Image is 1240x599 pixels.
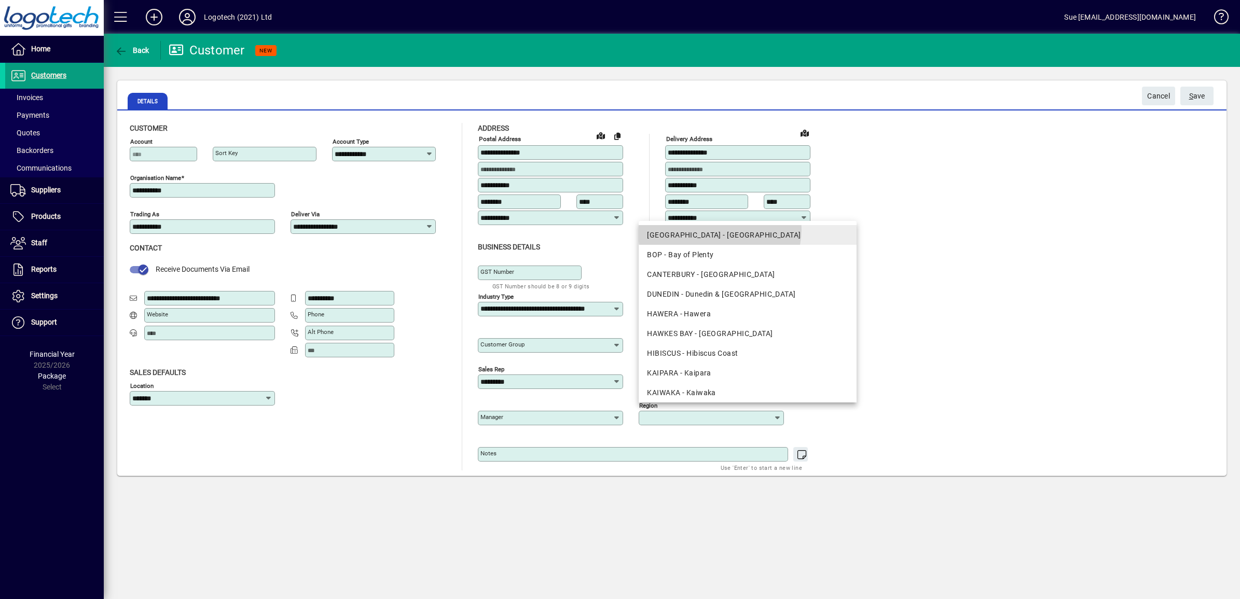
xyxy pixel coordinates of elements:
button: Profile [171,8,204,26]
button: Copy to Delivery address [609,128,626,144]
a: Backorders [5,142,104,159]
mat-option: DUNEDIN - Dunedin & Central Otago [639,284,857,304]
a: Quotes [5,124,104,142]
span: Staff [31,239,47,247]
mat-label: Notes [480,450,497,457]
div: BOP - Bay of Plenty [647,249,848,260]
mat-option: HAWERA - Hawera [639,304,857,324]
a: Invoices [5,89,104,106]
a: Communications [5,159,104,177]
mat-label: Location [130,382,154,389]
mat-label: Region [639,401,657,409]
mat-label: Alt Phone [308,328,334,336]
span: Sales defaults [130,368,186,377]
span: Home [31,45,50,53]
span: Contact [130,244,162,252]
span: Business details [478,243,540,251]
mat-option: HIBISCUS - Hibiscus Coast [639,343,857,363]
a: View on map [593,127,609,144]
span: Address [478,124,509,132]
span: S [1189,92,1193,100]
a: Products [5,204,104,230]
app-page-header-button: Back [104,41,161,60]
button: Save [1180,87,1214,105]
span: ave [1189,88,1205,105]
mat-label: Organisation name [130,174,181,182]
a: Reports [5,257,104,283]
div: KAIWAKA - Kaiwaka [647,387,848,398]
mat-option: KAIPARA - Kaipara [639,363,857,383]
span: Suppliers [31,186,61,194]
span: Package [38,372,66,380]
mat-option: CANTERBURY - Canterbury [639,264,857,284]
span: Invoices [10,93,43,102]
a: Home [5,36,104,62]
div: Customer [169,42,245,59]
mat-label: Account Type [333,138,369,145]
button: Add [137,8,171,26]
div: HAWERA - Hawera [647,309,848,319]
mat-option: KAIWAKA - Kaiwaka [639,383,857,402]
a: Staff [5,230,104,256]
div: Sue [EMAIL_ADDRESS][DOMAIN_NAME] [1064,9,1196,25]
a: Suppliers [5,177,104,203]
a: Payments [5,106,104,124]
mat-label: Trading as [130,211,159,218]
mat-option: AUCKLAND - Auckland [639,225,857,245]
div: Logotech (2021) Ltd [204,9,272,25]
span: Back [115,46,149,54]
span: Cancel [1147,88,1170,105]
span: Details [128,93,168,109]
span: Payments [10,111,49,119]
span: Backorders [10,146,53,155]
mat-label: Phone [308,311,324,318]
div: HIBISCUS - Hibiscus Coast [647,348,848,359]
span: Financial Year [30,350,75,358]
a: View on map [796,124,813,141]
mat-label: Account [130,138,153,145]
div: CANTERBURY - [GEOGRAPHIC_DATA] [647,269,848,280]
span: Communications [10,164,72,172]
mat-label: Sales rep [478,365,504,372]
span: Quotes [10,129,40,137]
a: Settings [5,283,104,309]
span: Products [31,212,61,220]
mat-label: Manager [480,413,503,421]
span: Settings [31,291,58,300]
button: Cancel [1142,87,1175,105]
div: [GEOGRAPHIC_DATA] - [GEOGRAPHIC_DATA] [647,230,848,241]
mat-hint: Use 'Enter' to start a new line [721,462,802,473]
span: NEW [259,47,272,54]
mat-hint: GST Number should be 8 or 9 digits [492,280,590,292]
span: Receive Documents Via Email [156,265,250,273]
a: Support [5,310,104,336]
div: DUNEDIN - Dunedin & [GEOGRAPHIC_DATA] [647,289,848,300]
mat-label: Industry type [478,292,514,300]
div: HAWKES BAY - [GEOGRAPHIC_DATA] [647,328,848,339]
div: KAIPARA - Kaipara [647,368,848,379]
mat-label: GST Number [480,268,514,275]
mat-label: Website [147,311,168,318]
span: Customers [31,71,66,79]
mat-label: Customer group [480,341,525,348]
span: Reports [31,265,57,273]
mat-option: HAWKES BAY - Hawkes Bay [639,324,857,343]
mat-label: Deliver via [291,211,320,218]
span: Customer [130,124,168,132]
span: Support [31,318,57,326]
button: Back [112,41,152,60]
a: Knowledge Base [1206,2,1227,36]
mat-label: Sort key [215,149,238,157]
mat-option: BOP - Bay of Plenty [639,245,857,264]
